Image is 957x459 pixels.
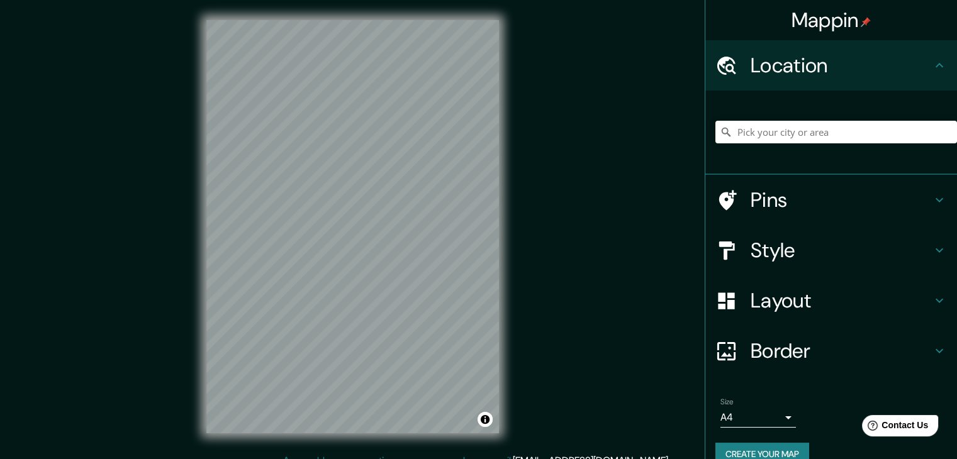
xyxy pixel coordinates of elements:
div: Location [705,40,957,91]
input: Pick your city or area [715,121,957,143]
div: Style [705,225,957,275]
iframe: Help widget launcher [845,410,943,445]
div: Pins [705,175,957,225]
div: Border [705,326,957,376]
div: A4 [720,407,796,428]
h4: Pins [751,187,932,213]
h4: Layout [751,288,932,313]
img: pin-icon.png [861,17,871,27]
button: Toggle attribution [478,412,493,427]
h4: Border [751,338,932,363]
h4: Location [751,53,932,78]
canvas: Map [206,20,499,433]
label: Size [720,397,734,407]
div: Layout [705,275,957,326]
h4: Mappin [792,8,871,33]
h4: Style [751,238,932,263]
